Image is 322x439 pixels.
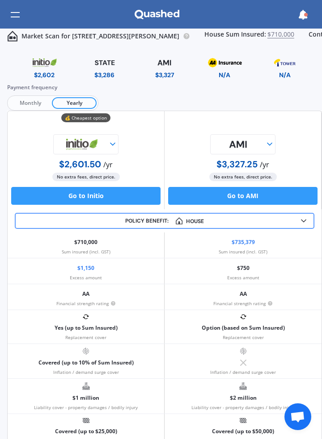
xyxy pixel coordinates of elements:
[260,160,269,170] span: / yr
[61,113,110,122] div: 💰 Cheapest option
[7,83,322,92] div: Payment frequency
[284,403,311,430] div: Open chat
[21,32,179,41] p: Market Scan for [STREET_ADDRESS][PERSON_NAME]
[77,262,94,275] p: $1,150
[191,405,295,410] small: Liability cover - property damages / bodily injury
[24,55,65,70] img: Initio.webp
[125,217,169,224] span: Policy benefit:
[219,70,230,79] div: N/A
[223,335,264,340] small: Replacement cover
[70,275,102,280] small: Excess amount
[237,262,250,275] p: $750
[168,187,318,205] button: Go to AMI
[279,70,291,79] div: N/A
[204,55,246,70] img: AA.webp
[240,288,247,301] p: AA
[55,322,118,335] p: Yes (up to Sum Insured)
[74,236,97,249] p: $710,000
[213,301,273,306] small: Financial strength rating
[155,70,174,79] div: $3,327
[94,70,114,79] div: $3,286
[240,348,247,355] img: Inflation / demand surge cover
[82,382,90,390] img: Liability cover - property damages / bodily injury
[264,55,305,70] img: Tower.webp
[144,55,185,70] img: AMI-text-1.webp
[38,356,134,369] p: Covered (up to 10% of Sum Insured)
[230,392,257,405] p: $2 million
[53,369,119,375] small: Inflation / demand surge cover
[240,314,246,320] img: Replacement cover
[103,160,113,170] span: / yr
[52,97,97,109] span: Yearly
[7,31,18,41] img: home-and-contents.b802091223b8502ef2dd.svg
[239,382,247,390] img: Liability cover - property damages / bodily injury
[227,275,259,280] small: Excess amount
[34,405,138,410] small: Liability cover - property damages / bodily injury
[82,348,89,355] img: Inflation / demand surge cover
[216,158,258,170] b: $3,327.25
[83,314,89,320] img: Replacement cover
[72,392,99,405] p: $1 million
[55,425,117,438] p: Covered (up to $25,000)
[59,158,101,170] b: $2,601.50
[34,70,55,79] div: $2,602
[52,173,120,181] span: No extra fees, direct price.
[56,301,116,306] small: Financial strength rating
[82,288,89,301] p: AA
[232,236,255,249] p: $735,379
[240,418,246,423] img: Retaining wall cover
[83,55,127,70] img: State-text-1.webp
[209,173,277,181] span: No extra fees, direct price.
[212,425,274,438] p: Covered (up to $50,000)
[9,97,52,109] span: Monthly
[267,31,294,42] span: $710,000
[210,369,276,375] small: Inflation / demand surge cover
[62,249,110,254] small: Sum insured (incl. GST)
[172,217,204,224] b: House
[55,134,108,154] img: Initio
[219,249,267,254] small: Sum insured (incl. GST)
[212,134,265,154] img: AMI
[202,322,285,335] p: Option (based on Sum Insured)
[65,335,106,340] small: Replacement cover
[11,187,161,205] button: Go to Initio
[83,418,89,423] img: Retaining wall cover
[204,31,266,42] span: House Sum Insured:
